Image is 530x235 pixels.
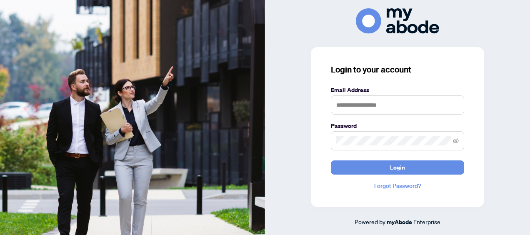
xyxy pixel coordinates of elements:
[356,8,439,34] img: ma-logo
[331,121,464,130] label: Password
[331,181,464,190] a: Forgot Password?
[413,218,440,225] span: Enterprise
[331,160,464,175] button: Login
[387,217,412,227] a: myAbode
[331,64,464,75] h3: Login to your account
[453,138,459,144] span: eye-invisible
[331,85,464,95] label: Email Address
[390,161,405,174] span: Login
[355,218,385,225] span: Powered by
